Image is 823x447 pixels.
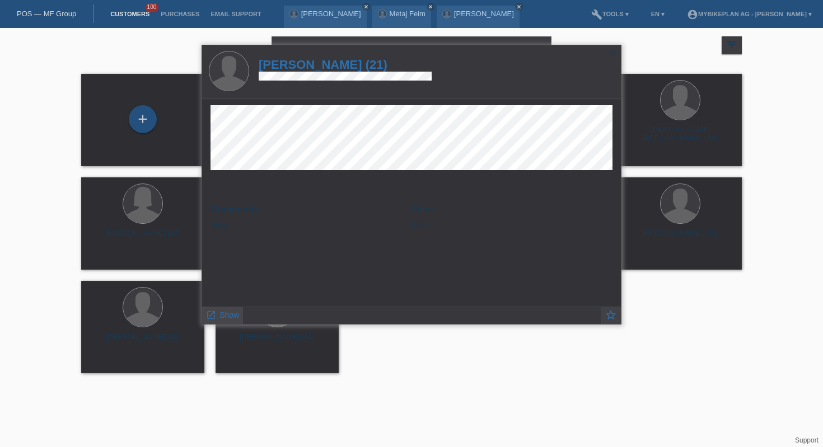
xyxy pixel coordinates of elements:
a: launch Show [206,307,239,321]
a: [PERSON_NAME] [454,10,514,18]
div: [PERSON_NAME] (41) [225,332,330,350]
a: Email Support [205,11,266,17]
i: filter_list [726,39,738,51]
a: POS — MF Group [17,10,76,18]
i: launch [206,310,216,320]
a: account_circleMybikeplan AG - [PERSON_NAME] ▾ [681,11,817,17]
i: close [428,4,433,10]
i: star_border [605,309,617,321]
div: [PERSON_NAME] [PERSON_NAME] (46) [628,125,733,143]
div: [PERSON_NAME] (32) [90,332,195,350]
input: Search... [272,36,551,63]
a: [PERSON_NAME] (21) [259,58,432,72]
a: EN ▾ [646,11,670,17]
a: Metaj Feim [390,10,425,18]
a: Purchases [155,11,205,17]
div: None [411,204,612,229]
a: close [515,3,523,11]
h2: Files [411,204,612,220]
a: close [362,3,370,11]
div: None [211,204,403,229]
i: close [363,4,369,10]
a: close [427,3,434,11]
div: [PERSON_NAME] (53) [628,229,733,247]
span: 100 [146,3,159,12]
a: buildTools ▾ [586,11,634,17]
i: build [591,9,602,20]
a: Customers [105,11,155,17]
div: [PERSON_NAME] (44) [90,229,195,247]
i: close [516,4,522,10]
i: close [609,48,618,57]
span: Show [219,310,239,319]
div: Add customer [129,110,156,129]
a: [PERSON_NAME] [301,10,361,18]
a: star_border [605,310,617,324]
i: account_circle [687,9,698,20]
a: Support [795,436,819,444]
i: close [532,43,546,56]
h2: Comments [211,204,403,220]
